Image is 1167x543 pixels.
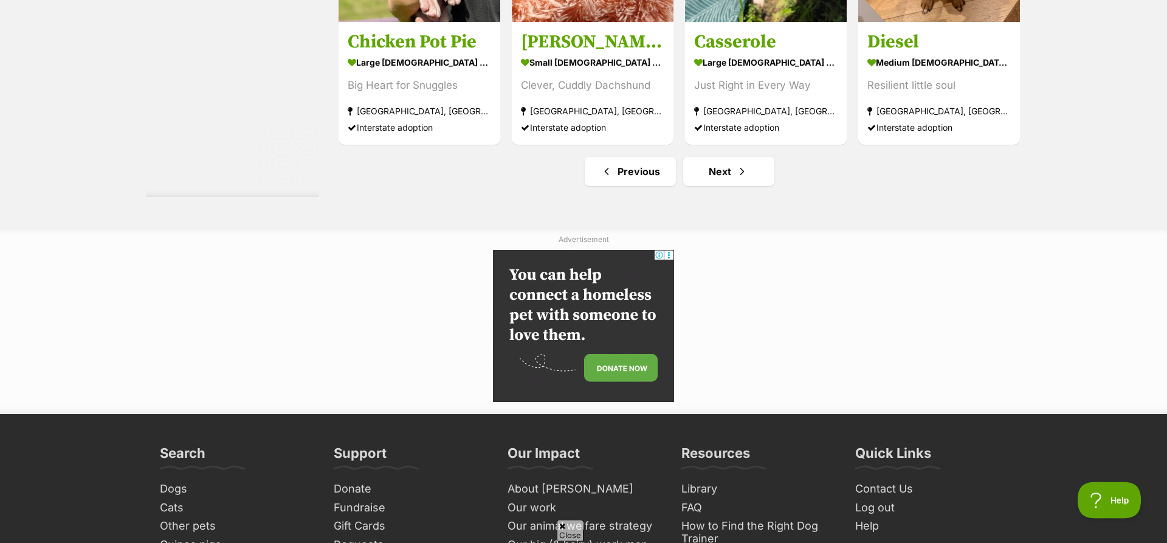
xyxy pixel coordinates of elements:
[858,21,1020,145] a: Diesel medium [DEMOGRAPHIC_DATA] Dog Resilient little soul [GEOGRAPHIC_DATA], [GEOGRAPHIC_DATA] I...
[155,517,317,536] a: Other pets
[155,480,317,499] a: Dogs
[155,499,317,517] a: Cats
[867,77,1011,94] div: Resilient little soul
[855,444,931,469] h3: Quick Links
[694,30,838,54] h3: Casserole
[508,444,580,469] h3: Our Impact
[329,517,491,536] a: Gift Cards
[348,30,491,54] h3: Chicken Pot Pie
[850,517,1012,536] a: Help
[521,54,664,71] strong: small [DEMOGRAPHIC_DATA] Dog
[694,119,838,136] div: Interstate adoption
[348,103,491,119] strong: [GEOGRAPHIC_DATA], [GEOGRAPHIC_DATA]
[694,77,838,94] div: Just Right in Every Way
[681,444,750,469] h3: Resources
[585,157,676,186] a: Previous page
[348,77,491,94] div: Big Heart for Snuggles
[521,77,664,94] div: Clever, Cuddly Dachshund
[329,480,491,499] a: Donate
[329,499,491,517] a: Fundraise
[521,103,664,119] strong: [GEOGRAPHIC_DATA], [GEOGRAPHIC_DATA]
[867,54,1011,71] strong: medium [DEMOGRAPHIC_DATA] Dog
[348,119,491,136] div: Interstate adoption
[348,54,491,71] strong: large [DEMOGRAPHIC_DATA] Dog
[683,157,774,186] a: Next page
[676,480,838,499] a: Library
[1078,482,1143,519] iframe: Help Scout Beacon - Open
[503,480,664,499] a: About [PERSON_NAME]
[850,480,1012,499] a: Contact Us
[685,21,847,145] a: Casserole large [DEMOGRAPHIC_DATA] Dog Just Right in Every Way [GEOGRAPHIC_DATA], [GEOGRAPHIC_DAT...
[334,444,387,469] h3: Support
[694,54,838,71] strong: large [DEMOGRAPHIC_DATA] Dog
[867,103,1011,119] strong: [GEOGRAPHIC_DATA], [GEOGRAPHIC_DATA]
[337,157,1021,186] nav: Pagination
[160,444,205,469] h3: Search
[867,119,1011,136] div: Interstate adoption
[850,499,1012,517] a: Log out
[339,21,500,145] a: Chicken Pot Pie large [DEMOGRAPHIC_DATA] Dog Big Heart for Snuggles [GEOGRAPHIC_DATA], [GEOGRAPHI...
[493,250,674,402] iframe: Advertisement
[512,21,673,145] a: [PERSON_NAME] 🌭 small [DEMOGRAPHIC_DATA] Dog Clever, Cuddly Dachshund [GEOGRAPHIC_DATA], [GEOGRAP...
[521,119,664,136] div: Interstate adoption
[694,103,838,119] strong: [GEOGRAPHIC_DATA], [GEOGRAPHIC_DATA]
[867,30,1011,54] h3: Diesel
[521,30,664,54] h3: [PERSON_NAME] 🌭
